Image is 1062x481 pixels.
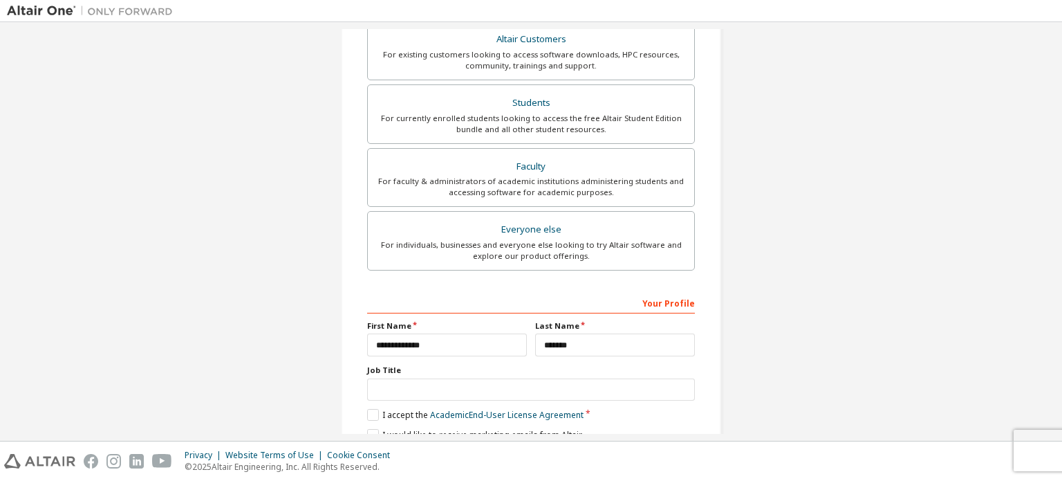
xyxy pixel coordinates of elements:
label: I accept the [367,409,584,421]
a: Academic End-User License Agreement [430,409,584,421]
div: Website Terms of Use [225,450,327,461]
div: Faculty [376,157,686,176]
p: © 2025 Altair Engineering, Inc. All Rights Reserved. [185,461,398,473]
label: I would like to receive marketing emails from Altair [367,429,582,441]
label: Last Name [535,320,695,332]
img: altair_logo.svg [4,454,75,469]
div: For individuals, businesses and everyone else looking to try Altair software and explore our prod... [376,239,686,262]
div: Altair Customers [376,30,686,49]
label: First Name [367,320,527,332]
div: For currently enrolled students looking to access the free Altair Student Edition bundle and all ... [376,113,686,135]
img: linkedin.svg [129,454,144,469]
div: For faculty & administrators of academic institutions administering students and accessing softwa... [376,176,686,198]
img: youtube.svg [152,454,172,469]
img: instagram.svg [106,454,121,469]
img: facebook.svg [84,454,98,469]
div: Your Profile [367,291,695,314]
label: Job Title [367,365,695,376]
div: Cookie Consent [327,450,398,461]
div: For existing customers looking to access software downloads, HPC resources, community, trainings ... [376,49,686,71]
div: Everyone else [376,220,686,239]
img: Altair One [7,4,180,18]
div: Privacy [185,450,225,461]
div: Students [376,93,686,113]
